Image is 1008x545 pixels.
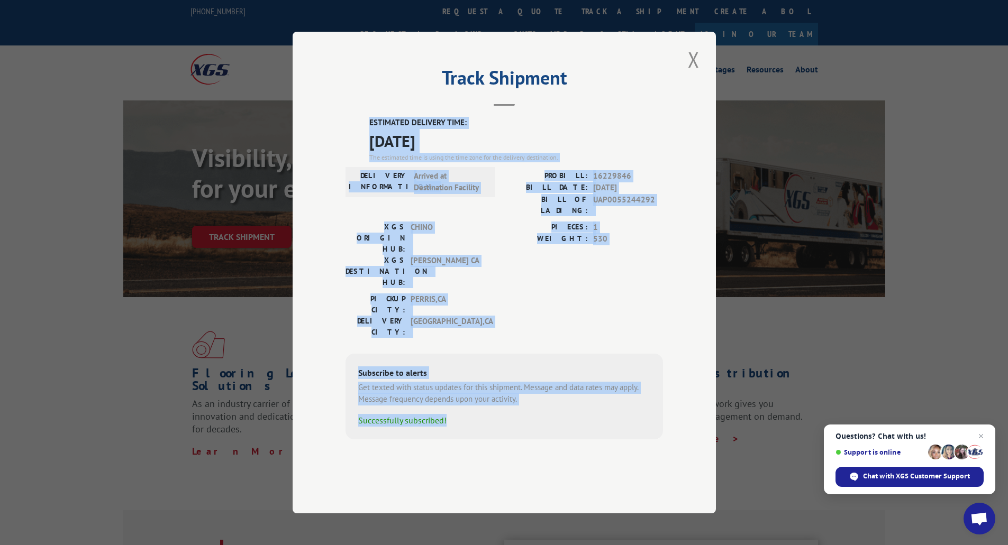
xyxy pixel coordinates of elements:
[964,503,995,534] a: Open chat
[504,170,588,182] label: PROBILL:
[411,293,482,316] span: PERRIS , CA
[369,117,663,129] label: ESTIMATED DELIVERY TIME:
[346,255,405,288] label: XGS DESTINATION HUB:
[411,316,482,338] span: [GEOGRAPHIC_DATA] , CA
[836,467,984,487] span: Chat with XGS Customer Support
[349,170,408,194] label: DELIVERY INFORMATION:
[346,70,663,90] h2: Track Shipment
[504,182,588,194] label: BILL DATE:
[346,221,405,255] label: XGS ORIGIN HUB:
[346,293,405,316] label: PICKUP CITY:
[369,129,663,153] span: [DATE]
[685,45,703,74] button: Close modal
[411,221,482,255] span: CHINO
[346,316,405,338] label: DELIVERY CITY:
[369,153,663,162] div: The estimated time is using the time zone for the delivery destination.
[358,366,650,382] div: Subscribe to alerts
[593,182,663,194] span: [DATE]
[836,448,924,456] span: Support is online
[836,432,984,440] span: Questions? Chat with us!
[863,472,970,481] span: Chat with XGS Customer Support
[414,170,485,194] span: Arrived at Destination Facility
[593,170,663,182] span: 16229846
[504,233,588,245] label: WEIGHT:
[593,194,663,216] span: UAP0055244292
[593,221,663,234] span: 1
[504,194,588,216] label: BILL OF LADING:
[358,382,650,405] div: Get texted with status updates for this shipment. Message and data rates may apply. Message frequ...
[504,221,588,234] label: PIECES:
[593,233,663,245] span: 530
[411,255,482,288] span: [PERSON_NAME] CA
[358,414,650,427] div: Successfully subscribed!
